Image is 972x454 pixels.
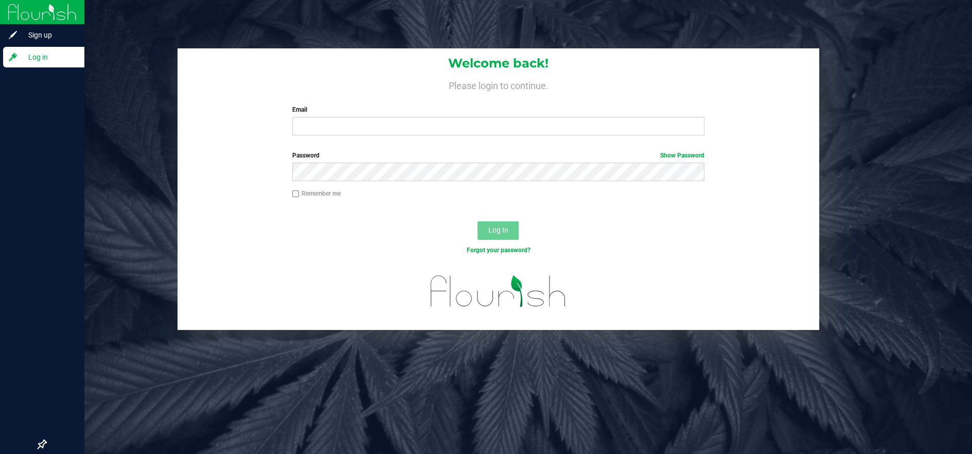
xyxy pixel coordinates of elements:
[292,105,705,114] label: Email
[660,152,704,159] a: Show Password
[488,226,508,234] span: Log In
[8,30,18,40] inline-svg: Sign up
[292,189,341,198] label: Remember me
[18,29,80,41] span: Sign up
[292,190,299,198] input: Remember me
[418,266,579,317] img: flourish_logo.svg
[466,247,530,254] a: Forgot your password?
[292,152,320,159] span: Password
[178,78,819,91] h4: Please login to continue.
[178,57,819,70] h1: Welcome back!
[18,51,80,63] span: Log in
[8,52,18,62] inline-svg: Log in
[478,221,519,240] button: Log In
